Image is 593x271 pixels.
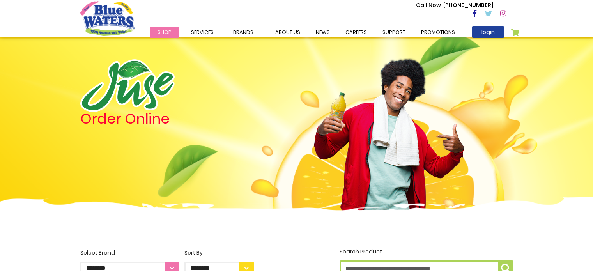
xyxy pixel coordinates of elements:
[80,1,135,35] a: store logo
[416,1,494,9] p: [PHONE_NUMBER]
[416,1,443,9] span: Call Now :
[184,249,254,257] div: Sort By
[233,28,253,36] span: Brands
[472,26,504,38] a: login
[158,28,172,36] span: Shop
[338,27,375,38] a: careers
[313,45,465,212] img: man.png
[80,112,254,126] h4: Order Online
[267,27,308,38] a: about us
[308,27,338,38] a: News
[80,59,175,112] img: logo
[413,27,463,38] a: Promotions
[191,28,214,36] span: Services
[375,27,413,38] a: support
